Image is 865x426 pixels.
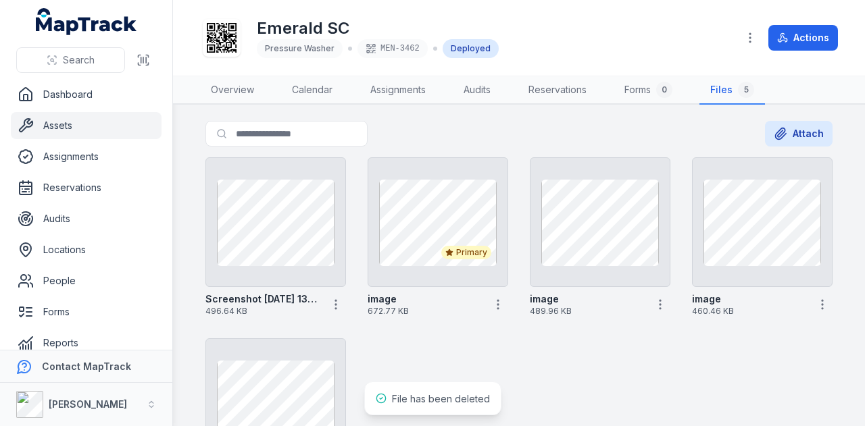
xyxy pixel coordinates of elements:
[36,8,137,35] a: MapTrack
[692,306,807,317] span: 460.46 KB
[42,361,131,372] strong: Contact MapTrack
[281,76,343,105] a: Calendar
[205,292,320,306] strong: Screenshot [DATE] 131230
[200,76,265,105] a: Overview
[11,143,162,170] a: Assignments
[11,298,162,325] a: Forms
[257,18,499,39] h1: Emerald SC
[11,112,162,139] a: Assets
[265,43,335,53] span: Pressure Washer
[530,292,559,306] strong: image
[765,121,833,147] button: Attach
[11,205,162,232] a: Audits
[11,236,162,263] a: Locations
[699,76,765,105] a: Files5
[11,267,162,294] a: People
[392,393,490,404] span: File has been deleted
[11,329,162,356] a: Reports
[453,76,501,105] a: Audits
[738,82,754,98] div: 5
[49,398,127,410] strong: [PERSON_NAME]
[518,76,597,105] a: Reservations
[368,306,483,317] span: 672.77 KB
[205,306,320,317] span: 496.64 KB
[530,306,645,317] span: 489.96 KB
[614,76,683,105] a: Forms0
[656,82,672,98] div: 0
[768,25,838,51] button: Actions
[368,292,397,306] strong: image
[441,246,491,259] div: Primary
[16,47,125,73] button: Search
[63,53,95,67] span: Search
[360,76,437,105] a: Assignments
[11,174,162,201] a: Reservations
[443,39,499,58] div: Deployed
[11,81,162,108] a: Dashboard
[357,39,428,58] div: MEN-3462
[692,292,721,306] strong: image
